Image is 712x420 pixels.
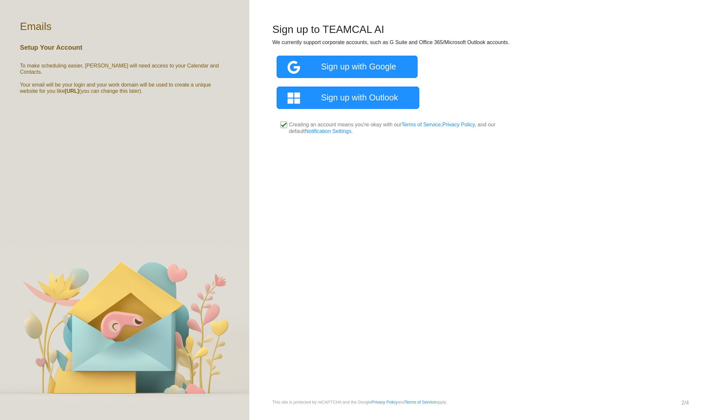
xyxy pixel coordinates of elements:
[289,121,534,135] p: Creating an account means you're okay with our , , and our default .
[405,400,436,405] a: Terms of Service
[305,128,351,134] a: Notification Settings
[371,400,398,405] a: Privacy Policy
[681,399,689,420] div: 2/4
[401,122,441,127] a: Terms of Service
[272,399,447,420] small: This site is protected by reCAPTCHA and the Google and apply.
[20,43,83,51] h5: Setup Your Account
[277,87,420,109] a: Sign up with Outlook
[288,61,321,73] img: google_icon3.png
[272,23,689,36] h2: Sign up to TEAMCAL AI
[442,122,475,127] a: Privacy Policy
[277,56,418,78] a: Sign up with Google
[272,39,689,46] p: We currently support corporate accounts, such as G Suite and Office 365/Microsoft Outlook accounts.
[65,88,79,94] b: [URL]
[288,92,321,104] img: microsoft_icon2.png
[20,63,230,94] h6: To make scheduling easier, [PERSON_NAME] will need access to your Calendar and Contacts. Your ema...
[20,20,52,33] h2: Emails
[281,121,287,128] input: Creating an account means you're okay with ourTerms of Service,Privacy Policy, and our defaultNot...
